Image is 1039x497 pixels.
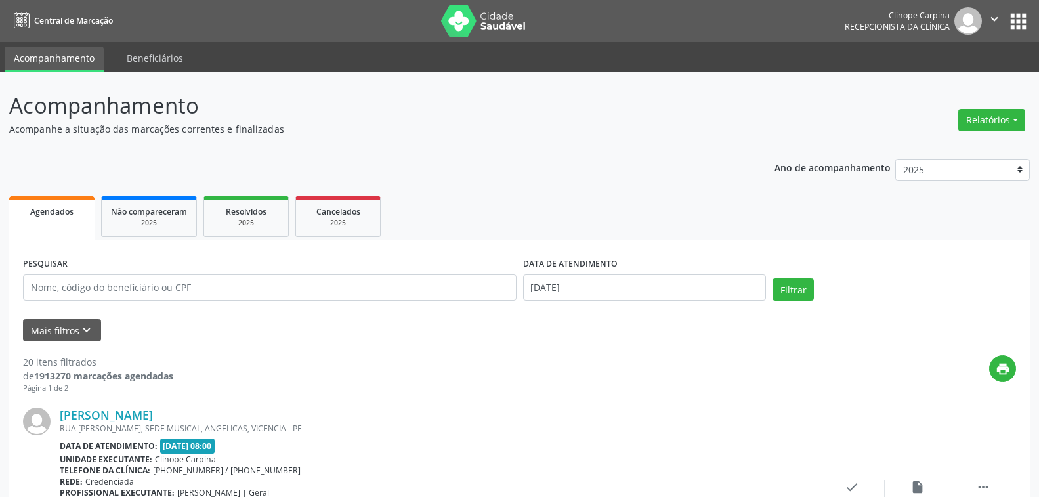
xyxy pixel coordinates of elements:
[23,355,173,369] div: 20 itens filtrados
[60,476,83,487] b: Rede:
[23,254,68,274] label: PESQUISAR
[155,454,216,465] span: Clinope Carpina
[34,370,173,382] strong: 1913270 marcações agendadas
[60,441,158,452] b: Data de atendimento:
[773,278,814,301] button: Filtrar
[305,218,371,228] div: 2025
[910,480,925,494] i: insert_drive_file
[60,454,152,465] b: Unidade executante:
[982,7,1007,35] button: 
[996,362,1010,376] i: print
[60,465,150,476] b: Telefone da clínica:
[160,439,215,454] span: [DATE] 08:00
[954,7,982,35] img: img
[117,47,192,70] a: Beneficiários
[85,476,134,487] span: Credenciada
[976,480,990,494] i: 
[111,218,187,228] div: 2025
[23,369,173,383] div: de
[23,319,101,342] button: Mais filtroskeyboard_arrow_down
[9,89,724,122] p: Acompanhamento
[523,254,618,274] label: DATA DE ATENDIMENTO
[316,206,360,217] span: Cancelados
[987,12,1002,26] i: 
[774,159,891,175] p: Ano de acompanhamento
[60,408,153,422] a: [PERSON_NAME]
[153,465,301,476] span: [PHONE_NUMBER] / [PHONE_NUMBER]
[845,10,950,21] div: Clinope Carpina
[958,109,1025,131] button: Relatórios
[30,206,74,217] span: Agendados
[845,480,859,494] i: check
[79,323,94,337] i: keyboard_arrow_down
[9,10,113,32] a: Central de Marcação
[989,355,1016,382] button: print
[9,122,724,136] p: Acompanhe a situação das marcações correntes e finalizadas
[60,423,819,434] div: RUA [PERSON_NAME], SEDE MUSICAL, ANGELICAS, VICENCIA - PE
[111,206,187,217] span: Não compareceram
[23,383,173,394] div: Página 1 de 2
[226,206,266,217] span: Resolvidos
[213,218,279,228] div: 2025
[23,408,51,435] img: img
[523,274,767,301] input: Selecione um intervalo
[1007,10,1030,33] button: apps
[34,15,113,26] span: Central de Marcação
[845,21,950,32] span: Recepcionista da clínica
[5,47,104,72] a: Acompanhamento
[23,274,517,301] input: Nome, código do beneficiário ou CPF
